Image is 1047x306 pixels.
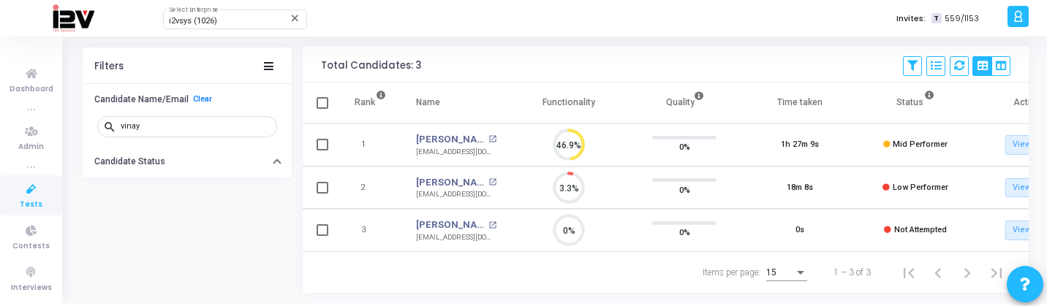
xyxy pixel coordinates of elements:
[893,139,948,149] span: Mid Performer
[488,178,496,186] mat-icon: open_in_new
[20,199,42,211] span: Tests
[10,83,53,96] span: Dashboard
[679,225,690,240] span: 0%
[94,61,124,72] div: Filters
[416,175,485,190] a: [PERSON_NAME]
[894,225,947,234] span: Not Attempted
[972,56,1010,76] div: View Options
[679,139,690,154] span: 0%
[931,13,941,24] span: T
[893,183,948,192] span: Low Performer
[894,258,923,287] button: First page
[416,94,440,110] div: Name
[945,12,979,25] span: 559/1153
[193,94,212,104] a: Clear
[339,123,401,167] td: 1
[766,268,807,278] mat-select: Items per page:
[12,240,50,253] span: Contests
[858,83,973,123] th: Status
[777,94,823,110] div: Time taken
[339,83,401,123] th: Rank
[321,60,421,72] div: Total Candidates: 3
[834,266,871,279] div: 1 – 3 of 3
[787,182,813,194] div: 18m 8s
[923,258,953,287] button: Previous page
[94,94,189,105] h6: Candidate Name/Email
[83,88,292,111] button: Candidate Name/EmailClear
[953,258,982,287] button: Next page
[488,135,496,143] mat-icon: open_in_new
[416,132,485,147] a: [PERSON_NAME]
[896,12,926,25] label: Invites:
[416,189,496,200] div: [EMAIL_ADDRESS][DOMAIN_NAME]
[416,218,485,232] a: [PERSON_NAME]
[18,141,44,153] span: Admin
[169,16,217,26] span: i2vsys (1026)
[103,120,121,133] mat-icon: search
[52,4,94,33] img: logo
[121,122,271,131] input: Search...
[781,139,819,151] div: 1h 27m 9s
[339,209,401,252] td: 3
[416,232,496,243] div: [EMAIL_ADDRESS][DOMAIN_NAME]
[679,182,690,196] span: 0%
[766,267,776,278] span: 15
[94,156,165,167] h6: Candidate Status
[982,258,1011,287] button: Last page
[627,83,742,123] th: Quality
[703,266,760,279] div: Items per page:
[795,224,804,237] div: 0s
[339,167,401,210] td: 2
[416,147,496,158] div: [EMAIL_ADDRESS][DOMAIN_NAME]
[511,83,627,123] th: Functionality
[83,150,292,173] button: Candidate Status
[488,221,496,229] mat-icon: open_in_new
[290,12,301,24] mat-icon: Clear
[11,282,52,294] span: Interviews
